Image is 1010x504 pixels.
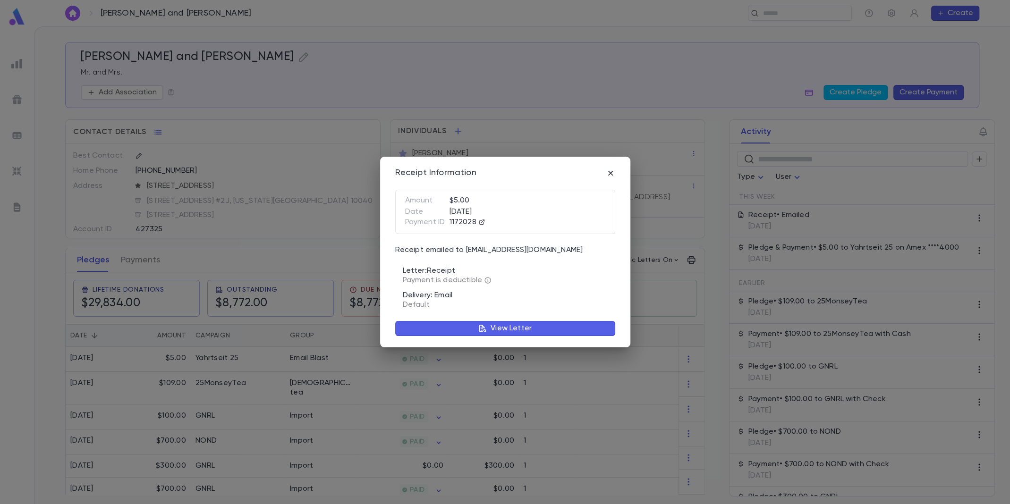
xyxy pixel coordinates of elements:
[395,245,583,255] p: Receipt emailed to [EMAIL_ADDRESS][DOMAIN_NAME]
[491,324,532,333] p: View Letter
[397,285,615,310] div: Delivery: Email
[405,218,450,227] p: Payment ID
[397,260,615,285] div: Letter: Receipt
[395,168,476,178] div: Receipt Information
[405,196,450,205] p: Amount
[395,321,615,336] button: View Letter
[405,207,605,217] div: [DATE]
[405,217,605,228] div: 1172028
[484,277,492,284] div: A payment is deductible if its payment method, linked entity and campaign group are deductible
[403,276,615,285] div: Payment is deductible
[405,196,605,207] div: $5.00
[405,207,450,217] p: Date
[403,300,615,310] p: Default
